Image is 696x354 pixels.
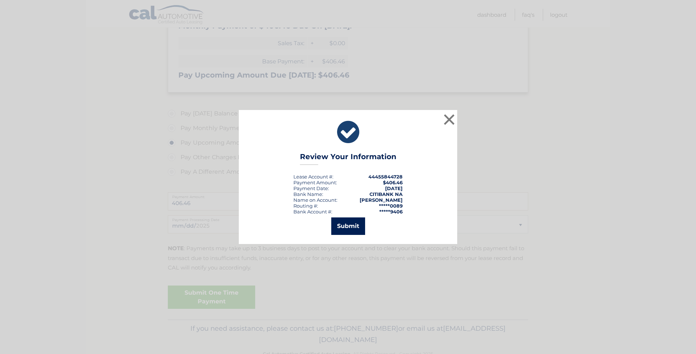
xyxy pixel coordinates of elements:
[293,185,328,191] span: Payment Date
[293,203,318,209] div: Routing #:
[300,152,396,165] h3: Review Your Information
[369,191,403,197] strong: CITIBANK NA
[293,209,332,215] div: Bank Account #:
[293,185,329,191] div: :
[442,112,456,127] button: ×
[293,180,337,185] div: Payment Amount:
[293,191,323,197] div: Bank Name:
[360,197,403,203] strong: [PERSON_NAME]
[385,185,403,191] span: [DATE]
[293,197,337,203] div: Name on Account:
[331,217,365,235] button: Submit
[383,180,403,185] span: $406.46
[368,174,403,180] strong: 44455844728
[293,174,333,180] div: Lease Account #:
